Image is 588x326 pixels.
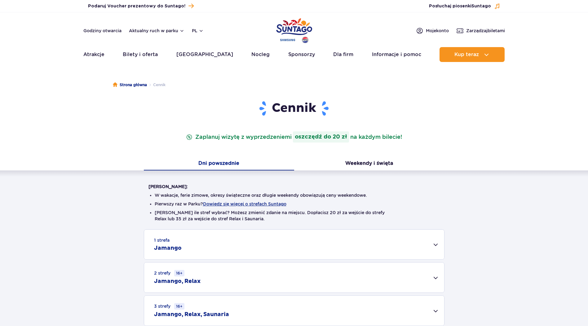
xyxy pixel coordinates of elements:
[456,27,505,34] a: Zarządzajbiletami
[144,157,294,170] button: Dni powszednie
[203,201,286,206] button: Dowiedz się więcej o strefach Suntago
[466,28,505,34] span: Zarządzaj biletami
[148,100,440,117] h1: Cennik
[129,28,184,33] button: Aktualny ruch w parku
[293,131,349,143] strong: oszczędź do 20 zł
[148,184,188,189] strong: [PERSON_NAME]:
[185,131,403,143] p: Zaplanuj wizytę z wyprzedzeniem na każdym bilecie!
[294,157,444,170] button: Weekendy i święta
[154,237,170,243] small: 1 strefa
[154,244,182,252] h2: Jamango
[88,2,194,10] a: Podaruj Voucher prezentowy do Suntago!
[471,4,491,8] span: Suntago
[83,28,122,34] a: Godziny otwarcia
[372,47,421,62] a: Informacje i pomoc
[154,311,229,318] h2: Jamango, Relax, Saunaria
[192,28,204,34] button: pl
[123,47,158,62] a: Bilety i oferta
[154,278,201,285] h2: Jamango, Relax
[416,27,449,34] a: Mojekonto
[429,3,500,9] button: Posłuchaj piosenkiSuntago
[155,209,434,222] li: [PERSON_NAME] ile stref wybrać? Możesz zmienić zdanie na miejscu. Dopłacisz 20 zł za wejście do s...
[440,47,505,62] button: Kup teraz
[174,270,184,276] small: 16+
[88,3,185,9] span: Podaruj Voucher prezentowy do Suntago!
[429,3,491,9] span: Posłuchaj piosenki
[174,303,184,310] small: 16+
[288,47,315,62] a: Sponsorzy
[113,82,147,88] a: Strona główna
[83,47,104,62] a: Atrakcje
[154,270,184,276] small: 2 strefy
[333,47,353,62] a: Dla firm
[155,192,434,198] li: W wakacje, ferie zimowe, okresy świąteczne oraz długie weekendy obowiązują ceny weekendowe.
[426,28,449,34] span: Moje konto
[155,201,434,207] li: Pierwszy raz w Parku?
[454,52,479,57] span: Kup teraz
[251,47,270,62] a: Nocleg
[147,82,166,88] li: Cennik
[176,47,233,62] a: [GEOGRAPHIC_DATA]
[276,15,312,44] a: Park of Poland
[154,303,184,310] small: 3 strefy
